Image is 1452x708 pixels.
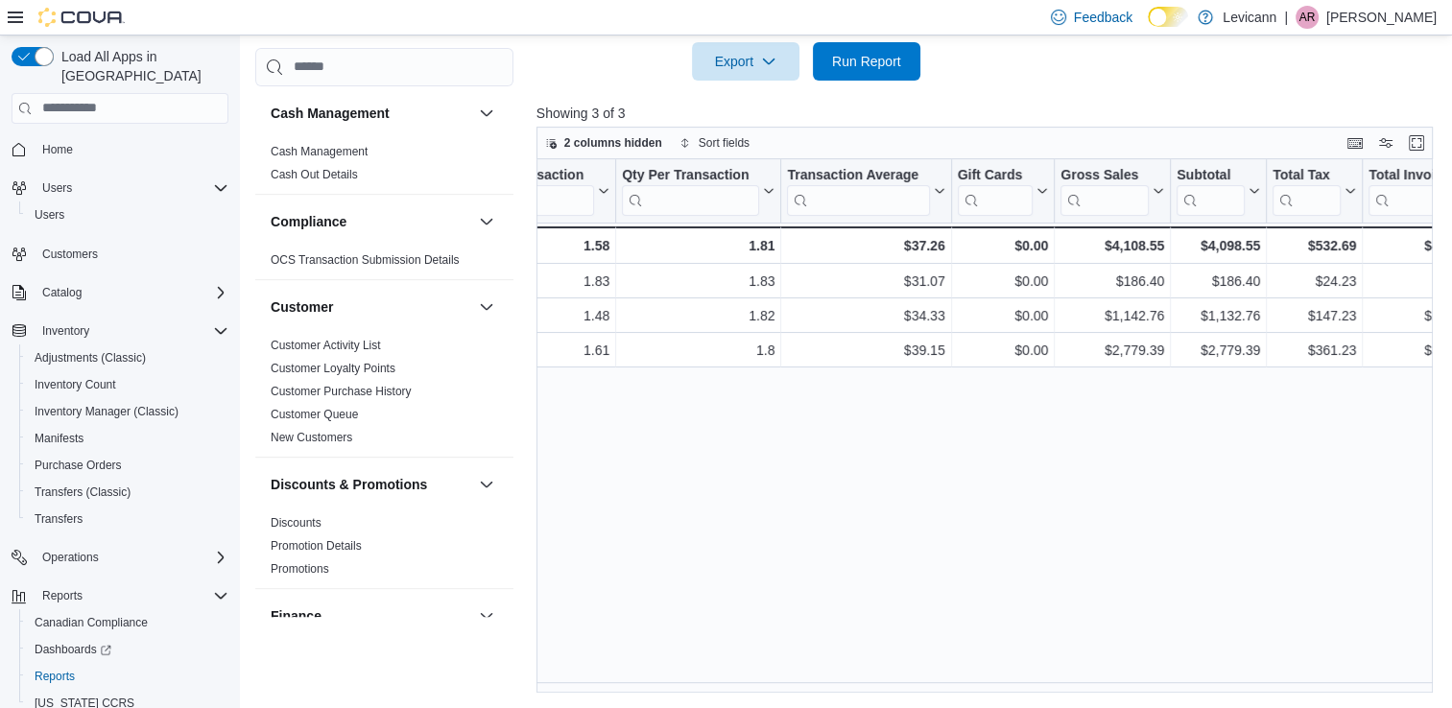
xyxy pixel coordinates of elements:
[19,663,236,690] button: Reports
[4,279,236,306] button: Catalog
[1273,166,1341,215] div: Total Tax
[255,334,513,457] div: Customer
[27,665,228,688] span: Reports
[27,400,186,423] a: Inventory Manager (Classic)
[271,253,460,267] a: OCS Transaction Submission Details
[4,582,236,609] button: Reports
[54,47,228,85] span: Load All Apps in [GEOGRAPHIC_DATA]
[19,636,236,663] a: Dashboards
[703,42,788,81] span: Export
[622,166,774,215] button: Qty Per Transaction
[35,177,228,200] span: Users
[19,506,236,532] button: Transfers
[813,42,920,81] button: Run Report
[692,42,799,81] button: Export
[271,297,333,317] h3: Customer
[271,144,368,159] span: Cash Management
[1177,339,1260,362] div: $2,779.39
[35,404,179,419] span: Inventory Manager (Classic)
[957,234,1048,257] div: $0.00
[35,377,116,392] span: Inventory Count
[787,234,944,257] div: $37.26
[271,606,321,625] h3: Finance
[27,346,154,369] a: Adjustments (Classic)
[35,281,89,304] button: Catalog
[1177,166,1245,215] div: Subtotal
[1223,6,1276,29] p: Levicann
[19,344,236,371] button: Adjustments (Classic)
[27,638,228,661] span: Dashboards
[1374,131,1397,154] button: Display options
[1177,166,1245,184] div: Subtotal
[957,166,1033,184] div: Gift Cards
[35,319,228,342] span: Inventory
[475,295,498,319] button: Customer
[672,131,757,154] button: Sort fields
[42,142,73,157] span: Home
[271,407,358,422] span: Customer Queue
[271,145,368,158] a: Cash Management
[271,384,412,399] span: Customer Purchase History
[271,252,460,268] span: OCS Transaction Submission Details
[622,339,774,362] div: 1.8
[1296,6,1319,29] div: Adam Rouselle
[1060,234,1164,257] div: $4,108.55
[271,167,358,182] span: Cash Out Details
[27,373,124,396] a: Inventory Count
[536,104,1442,123] p: Showing 3 of 3
[4,318,236,344] button: Inventory
[255,140,513,194] div: Cash Management
[19,609,236,636] button: Canadian Compliance
[1273,234,1356,257] div: $532.69
[271,385,412,398] a: Customer Purchase History
[444,270,610,293] div: 1.83
[787,339,944,362] div: $39.15
[622,270,774,293] div: 1.83
[19,425,236,452] button: Manifests
[27,507,228,531] span: Transfers
[271,408,358,421] a: Customer Queue
[832,52,901,71] span: Run Report
[35,207,64,223] span: Users
[1060,166,1149,184] div: Gross Sales
[271,538,362,554] span: Promotion Details
[1060,166,1164,215] button: Gross Sales
[271,562,329,576] a: Promotions
[35,584,90,607] button: Reports
[271,104,390,123] h3: Cash Management
[27,611,228,634] span: Canadian Compliance
[19,371,236,398] button: Inventory Count
[35,615,148,630] span: Canadian Compliance
[35,484,131,500] span: Transfers (Classic)
[4,544,236,571] button: Operations
[271,339,381,352] a: Customer Activity List
[27,638,119,661] a: Dashboards
[475,102,498,125] button: Cash Management
[35,281,228,304] span: Catalog
[1148,27,1149,28] span: Dark Mode
[35,177,80,200] button: Users
[27,203,72,226] a: Users
[443,234,609,257] div: 1.58
[475,604,498,627] button: Finance
[42,550,99,565] span: Operations
[957,270,1048,293] div: $0.00
[443,166,594,215] div: Items Per Transaction
[1148,7,1188,27] input: Dark Mode
[27,427,228,450] span: Manifests
[42,247,98,262] span: Customers
[1177,304,1260,327] div: $1,132.76
[35,511,83,527] span: Transfers
[1177,270,1260,293] div: $186.40
[622,166,759,215] div: Qty Per Transaction
[27,373,228,396] span: Inventory Count
[42,180,72,196] span: Users
[271,104,471,123] button: Cash Management
[35,584,228,607] span: Reports
[271,212,346,231] h3: Compliance
[1405,131,1428,154] button: Enter fullscreen
[271,561,329,577] span: Promotions
[537,131,670,154] button: 2 columns hidden
[19,479,236,506] button: Transfers (Classic)
[38,8,125,27] img: Cova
